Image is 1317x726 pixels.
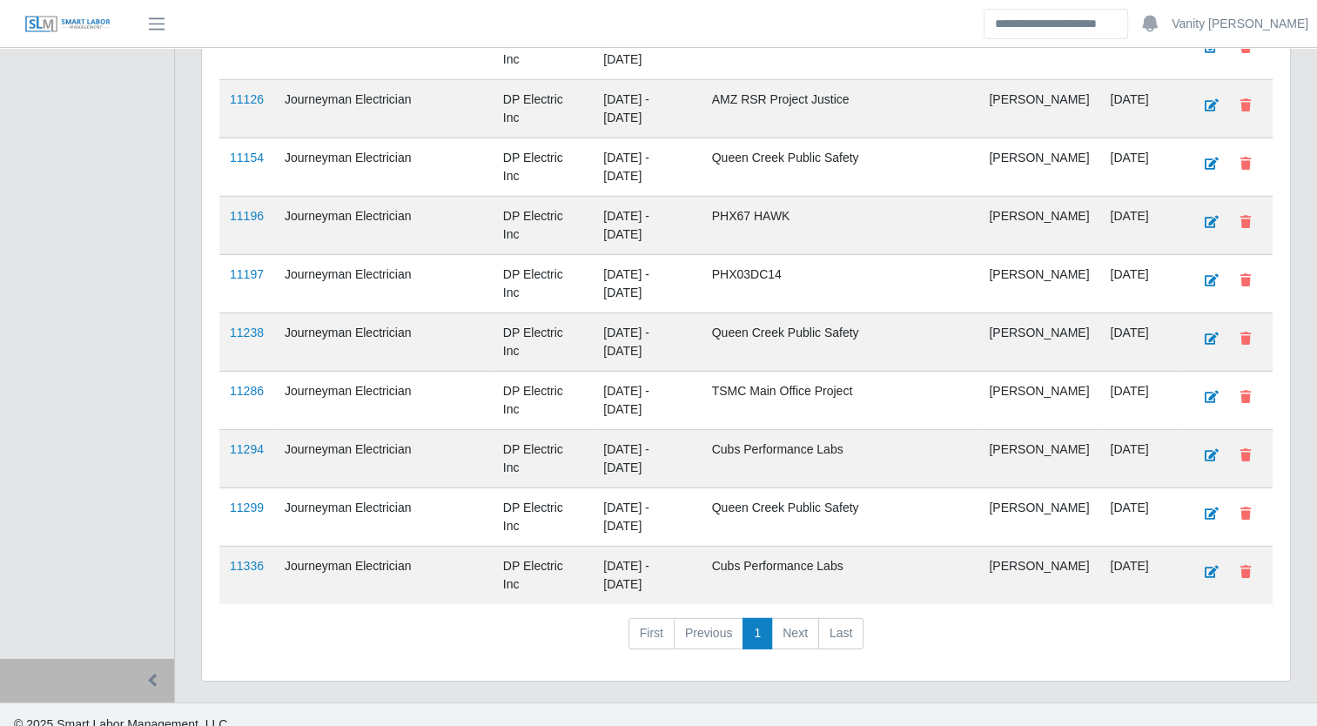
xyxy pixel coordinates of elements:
[593,313,701,372] td: [DATE] - [DATE]
[978,22,1099,80] td: [PERSON_NAME]
[1099,372,1183,430] td: [DATE]
[493,255,593,313] td: DP Electric Inc
[593,547,701,605] td: [DATE] - [DATE]
[274,22,493,80] td: Journeyman Electrician
[702,430,979,488] td: Cubs Performance Labs
[978,372,1099,430] td: [PERSON_NAME]
[978,80,1099,138] td: [PERSON_NAME]
[493,313,593,372] td: DP Electric Inc
[274,138,493,197] td: Journeyman Electrician
[702,138,979,197] td: Queen Creek Public Safety
[702,547,979,605] td: Cubs Performance Labs
[24,15,111,34] img: SLM Logo
[978,313,1099,372] td: [PERSON_NAME]
[702,488,979,547] td: Queen Creek Public Safety
[274,488,493,547] td: Journeyman Electrician
[1099,547,1183,605] td: [DATE]
[493,197,593,255] td: DP Electric Inc
[230,151,264,165] a: 11154
[230,559,264,573] a: 11336
[230,384,264,398] a: 11286
[274,80,493,138] td: Journeyman Electrician
[274,197,493,255] td: Journeyman Electrician
[230,326,264,339] a: 11238
[274,547,493,605] td: Journeyman Electrician
[1099,313,1183,372] td: [DATE]
[493,80,593,138] td: DP Electric Inc
[493,547,593,605] td: DP Electric Inc
[702,313,979,372] td: Queen Creek Public Safety
[230,267,264,281] a: 11197
[978,197,1099,255] td: [PERSON_NAME]
[274,313,493,372] td: Journeyman Electrician
[274,255,493,313] td: Journeyman Electrician
[493,138,593,197] td: DP Electric Inc
[230,442,264,456] a: 11294
[593,197,701,255] td: [DATE] - [DATE]
[1099,197,1183,255] td: [DATE]
[593,22,701,80] td: [DATE] - [DATE]
[593,80,701,138] td: [DATE] - [DATE]
[274,430,493,488] td: Journeyman Electrician
[702,372,979,430] td: TSMC Main Office Project
[593,430,701,488] td: [DATE] - [DATE]
[978,488,1099,547] td: [PERSON_NAME]
[702,80,979,138] td: AMZ RSR Project Justice
[1099,430,1183,488] td: [DATE]
[702,255,979,313] td: PHX03DC14
[593,372,701,430] td: [DATE] - [DATE]
[1099,255,1183,313] td: [DATE]
[1099,22,1183,80] td: [DATE]
[230,92,264,106] a: 11126
[742,618,772,649] a: 1
[593,255,701,313] td: [DATE] - [DATE]
[1172,15,1308,33] a: Vanity [PERSON_NAME]
[702,22,979,80] td: SpaceX Breakroom
[493,488,593,547] td: DP Electric Inc
[702,197,979,255] td: PHX67 HAWK
[978,138,1099,197] td: [PERSON_NAME]
[219,618,1273,663] nav: pagination
[593,488,701,547] td: [DATE] - [DATE]
[984,9,1128,39] input: Search
[1099,488,1183,547] td: [DATE]
[493,430,593,488] td: DP Electric Inc
[230,501,264,514] a: 11299
[493,372,593,430] td: DP Electric Inc
[230,209,264,223] a: 11196
[978,255,1099,313] td: [PERSON_NAME]
[593,138,701,197] td: [DATE] - [DATE]
[978,547,1099,605] td: [PERSON_NAME]
[1099,80,1183,138] td: [DATE]
[978,430,1099,488] td: [PERSON_NAME]
[493,22,593,80] td: DP Electric Inc
[1099,138,1183,197] td: [DATE]
[274,372,493,430] td: Journeyman Electrician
